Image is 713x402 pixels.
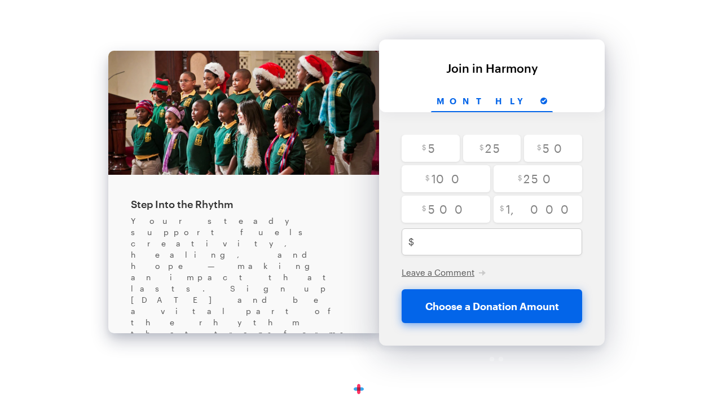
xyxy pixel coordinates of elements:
[390,61,593,74] div: Join in Harmony
[131,215,356,351] div: Your steady support fuels creativity, healing, and hope — making an impact that lasts. Sign up [D...
[402,267,486,278] button: Leave a Comment
[402,289,582,323] button: Choose a Donation Amount
[309,385,405,394] a: Secure DonationsPowered byGiveForms
[108,51,379,175] img: Screen_Shot_2025-09-12_at_5.36.45_PM.png
[131,197,356,211] div: Step Into the Rhythm
[402,267,474,277] span: Leave a Comment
